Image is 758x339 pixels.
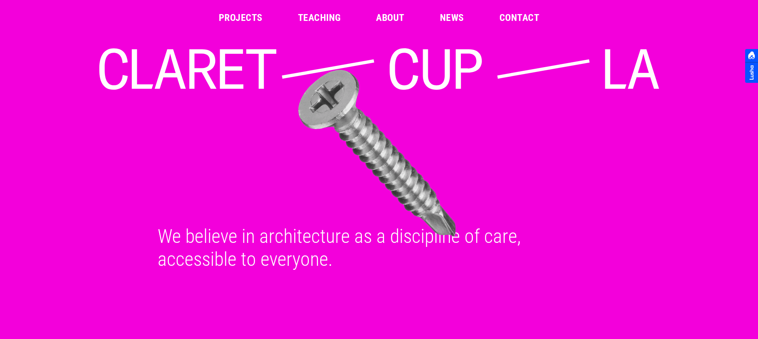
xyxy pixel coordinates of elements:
nav: Main Menu [219,13,539,23]
a: Teaching [298,13,341,23]
a: Projects [219,13,263,23]
a: News [440,13,464,23]
a: About [376,13,404,23]
div: We believe in architecture as a discipline of care, accessible to everyone. [148,225,610,271]
a: Contact [499,13,539,23]
img: Metal Screw [94,68,660,238]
